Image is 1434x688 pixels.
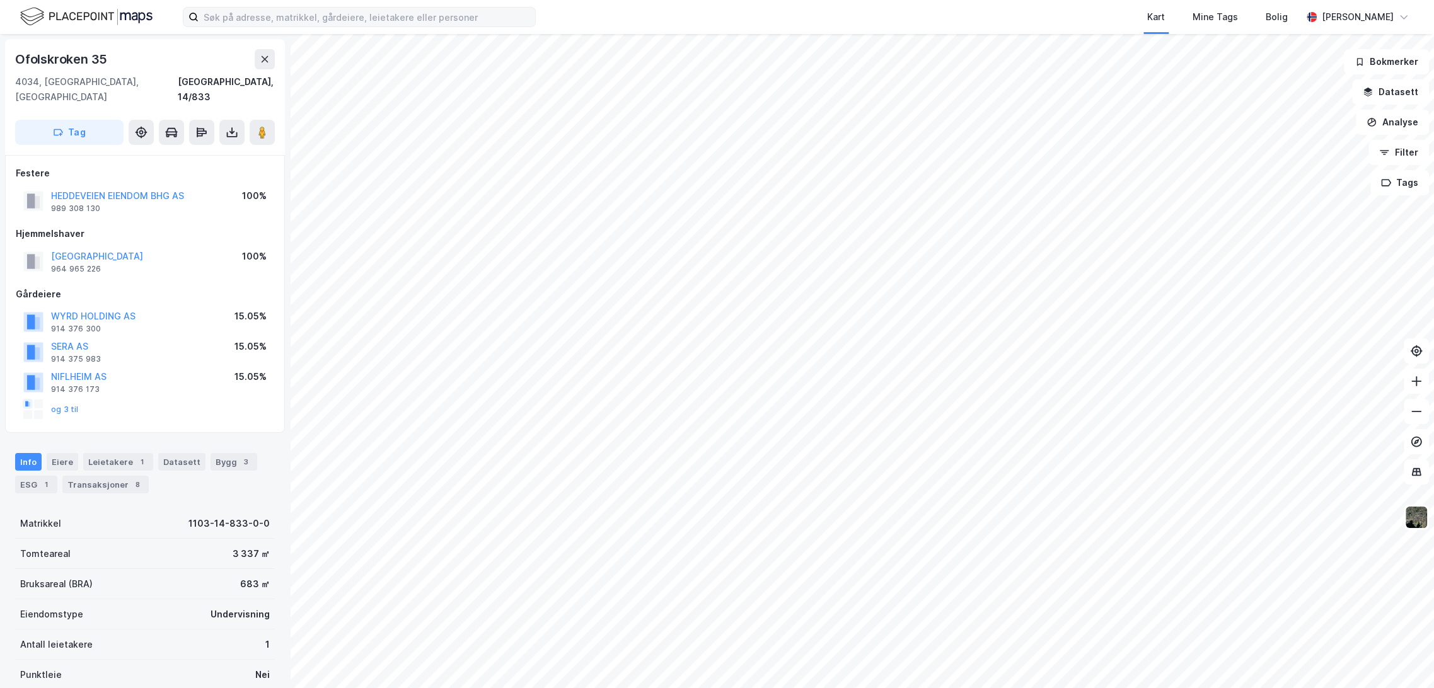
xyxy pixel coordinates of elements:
div: Eiere [47,453,78,471]
div: Ofolskroken 35 [15,49,110,69]
div: 914 376 173 [51,384,100,394]
button: Datasett [1352,79,1429,105]
div: Undervisning [211,607,270,622]
div: 15.05% [234,369,267,384]
div: Bygg [211,453,257,471]
div: 964 965 226 [51,264,101,274]
button: Analyse [1356,110,1429,135]
div: Antall leietakere [20,637,93,652]
div: Punktleie [20,667,62,682]
div: ESG [15,476,57,493]
div: 100% [242,249,267,264]
div: 15.05% [234,339,267,354]
div: 4034, [GEOGRAPHIC_DATA], [GEOGRAPHIC_DATA] [15,74,178,105]
img: logo.f888ab2527a4732fd821a326f86c7f29.svg [20,6,153,28]
div: 3 337 ㎡ [233,546,270,561]
div: 914 376 300 [51,324,101,334]
div: 914 375 983 [51,354,101,364]
div: 100% [242,188,267,204]
div: Bolig [1266,9,1288,25]
div: 1 [136,456,148,468]
div: 989 308 130 [51,204,100,214]
iframe: Chat Widget [1371,628,1434,688]
div: [PERSON_NAME] [1322,9,1394,25]
div: Bruksareal (BRA) [20,576,93,592]
div: Leietakere [83,453,153,471]
div: Mine Tags [1193,9,1238,25]
div: [GEOGRAPHIC_DATA], 14/833 [178,74,275,105]
img: 9k= [1404,505,1428,529]
div: Kontrollprogram for chat [1371,628,1434,688]
button: Bokmerker [1344,49,1429,74]
div: 3 [240,456,252,468]
div: Eiendomstype [20,607,83,622]
div: 1 [265,637,270,652]
div: Kart [1147,9,1165,25]
div: 1103-14-833-0-0 [188,516,270,531]
div: Tomteareal [20,546,71,561]
button: Filter [1368,140,1429,165]
div: 683 ㎡ [240,576,270,592]
input: Søk på adresse, matrikkel, gårdeiere, leietakere eller personer [199,8,535,26]
div: Festere [16,166,274,181]
div: Datasett [158,453,205,471]
div: 1 [40,478,52,491]
div: 8 [131,478,144,491]
button: Tag [15,120,124,145]
div: Nei [255,667,270,682]
button: Tags [1370,170,1429,195]
div: 15.05% [234,309,267,324]
div: Transaksjoner [62,476,149,493]
div: Info [15,453,42,471]
div: Gårdeiere [16,287,274,302]
div: Matrikkel [20,516,61,531]
div: Hjemmelshaver [16,226,274,241]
